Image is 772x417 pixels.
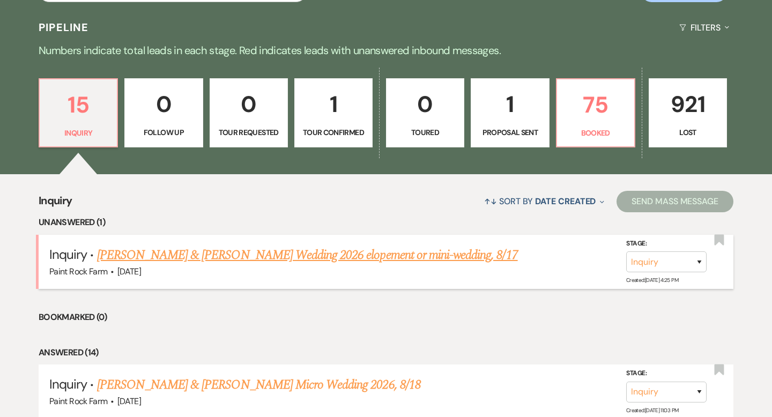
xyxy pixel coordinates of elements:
[117,396,141,407] span: [DATE]
[97,245,518,265] a: [PERSON_NAME] & [PERSON_NAME] Wedding 2026 elopement or mini-wedding, 8/17
[471,78,549,148] a: 1Proposal Sent
[39,78,118,148] a: 15Inquiry
[210,78,288,148] a: 0Tour Requested
[563,87,628,123] p: 75
[131,126,196,138] p: Follow Up
[39,215,733,229] li: Unanswered (1)
[217,126,281,138] p: Tour Requested
[49,246,87,263] span: Inquiry
[563,127,628,139] p: Booked
[478,86,542,122] p: 1
[39,192,72,215] span: Inquiry
[556,78,635,148] a: 75Booked
[535,196,596,207] span: Date Created
[301,86,366,122] p: 1
[656,86,720,122] p: 921
[484,196,497,207] span: ↑↓
[39,346,733,360] li: Answered (14)
[649,78,727,148] a: 921Lost
[46,127,110,139] p: Inquiry
[117,266,141,277] span: [DATE]
[386,78,464,148] a: 0Toured
[46,87,110,123] p: 15
[393,86,457,122] p: 0
[39,310,733,324] li: Bookmarked (0)
[480,187,608,215] button: Sort By Date Created
[97,375,421,394] a: [PERSON_NAME] & [PERSON_NAME] Micro Wedding 2026, 8/18
[617,191,733,212] button: Send Mass Message
[478,126,542,138] p: Proposal Sent
[626,407,678,414] span: Created: [DATE] 11:03 PM
[294,78,373,148] a: 1Tour Confirmed
[49,266,107,277] span: Paint Rock Farm
[124,78,203,148] a: 0Follow Up
[217,86,281,122] p: 0
[39,20,89,35] h3: Pipeline
[626,277,678,284] span: Created: [DATE] 4:25 PM
[49,396,107,407] span: Paint Rock Farm
[301,126,366,138] p: Tour Confirmed
[656,126,720,138] p: Lost
[626,238,707,250] label: Stage:
[393,126,457,138] p: Toured
[675,13,733,42] button: Filters
[626,368,707,379] label: Stage:
[49,376,87,392] span: Inquiry
[131,86,196,122] p: 0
